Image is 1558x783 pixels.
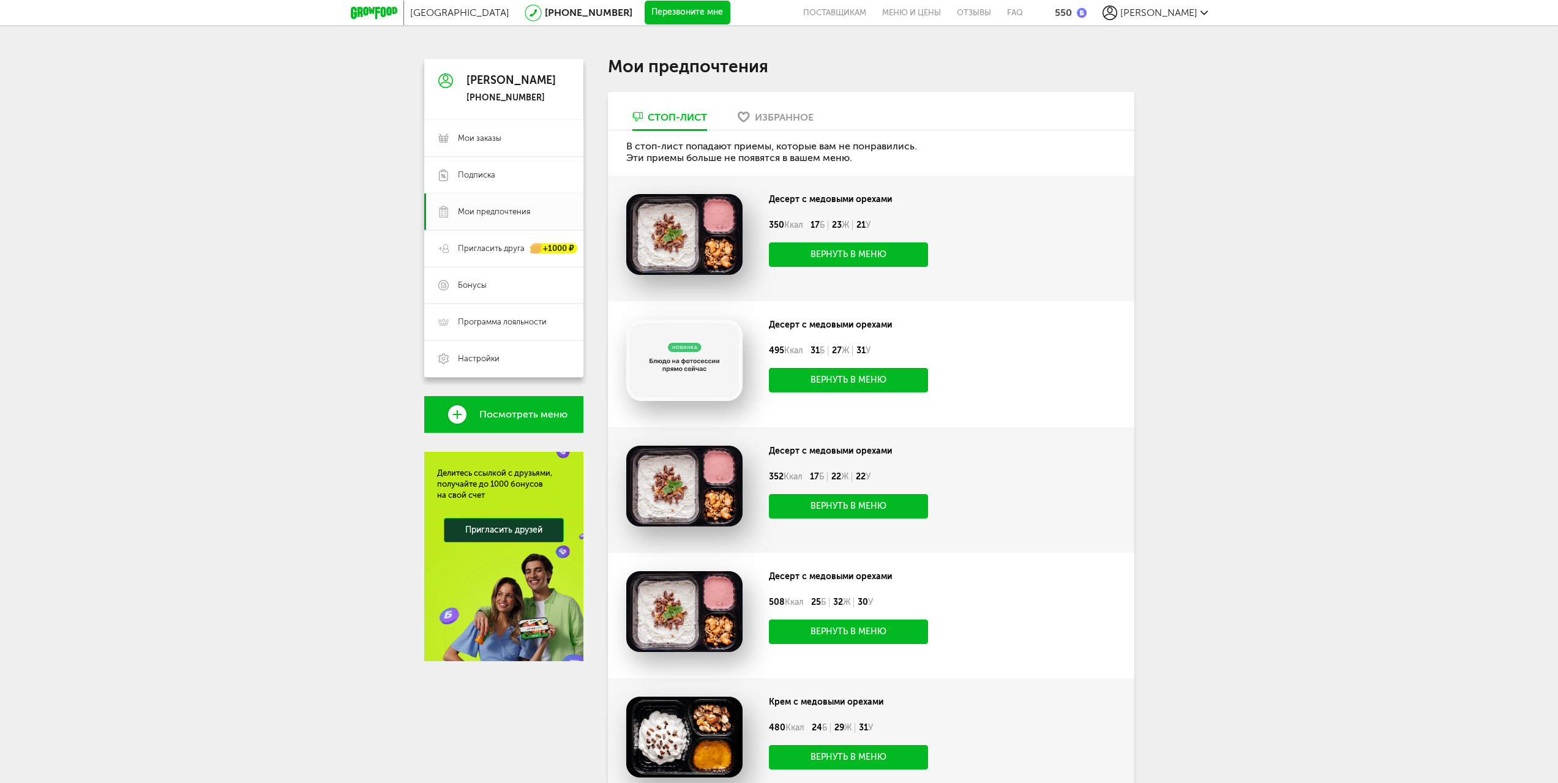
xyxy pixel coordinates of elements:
[769,446,1047,457] div: Десерт с медовыми орехами
[807,598,830,607] div: 25
[765,220,807,230] div: 350
[769,242,928,267] button: Вернуть в меню
[424,157,583,193] a: Подписка
[765,598,807,607] div: 508
[479,409,567,420] span: Посмотреть меню
[1077,8,1087,18] img: bonus_b.cdccf46.png
[626,571,743,652] img: Десерт с медовыми орехами
[853,346,874,356] div: 31
[855,723,877,733] div: 31
[626,697,743,777] img: Крем с медовыми орехами
[828,472,852,482] div: 22
[822,722,827,733] span: Б
[784,345,803,356] span: Ккал
[769,697,1047,708] div: Крем с медовыми орехами
[866,345,871,356] span: У
[808,723,831,733] div: 24
[458,170,495,181] span: Подписка
[785,597,804,607] span: Ккал
[626,140,1116,163] p: В стоп-лист попадают приемы, которые вам не понравились. Эти приемы больше не появятся в вашем меню.
[866,220,871,230] span: У
[844,722,852,733] span: Ж
[626,110,714,130] a: Стоп-лист
[769,320,1047,331] div: Десерт с медовыми орехами
[1055,7,1072,18] div: 550
[626,194,743,275] img: Десерт с медовыми орехами
[769,620,928,644] button: Вернуть в меню
[466,75,556,87] div: [PERSON_NAME]
[866,471,871,482] span: У
[1120,7,1197,18] span: [PERSON_NAME]
[765,346,807,356] div: 495
[868,722,873,733] span: У
[458,206,530,217] span: Мои предпочтения
[841,471,848,482] span: Ж
[732,110,820,130] a: Избранное
[424,396,583,433] a: Посмотреть меню
[424,267,583,304] a: Бонусы
[819,471,824,482] span: Б
[769,494,928,519] button: Вернуть в меню
[784,220,803,230] span: Ккал
[410,7,509,18] span: [GEOGRAPHIC_DATA]
[765,723,808,733] div: 480
[769,745,928,770] button: Вернуть в меню
[626,446,743,526] img: Десерт с медовыми орехами
[458,133,501,144] span: Мои заказы
[608,59,1134,75] h1: Мои предпочтения
[769,368,928,392] button: Вернуть в меню
[424,120,583,157] a: Мои заказы
[769,571,1047,582] div: Десерт с медовыми орехами
[458,280,487,291] span: Бонусы
[820,220,825,230] span: Б
[842,220,849,230] span: Ж
[458,353,500,364] span: Настройки
[830,598,854,607] div: 32
[843,597,850,607] span: Ж
[424,193,583,230] a: Мои предпочтения
[424,230,583,267] a: Пригласить друга +1000 ₽
[868,597,873,607] span: У
[828,220,853,230] div: 23
[645,1,730,25] button: Перезвоните мне
[854,598,877,607] div: 30
[785,722,804,733] span: Ккал
[828,346,853,356] div: 27
[648,111,707,123] div: Стоп-лист
[626,320,743,401] img: Десерт с медовыми орехами
[807,220,828,230] div: 17
[853,220,874,230] div: 21
[437,468,571,501] div: Делитесь ссылкой с друзьями, получайте до 1000 бонусов на свой счет
[458,317,547,328] span: Программа лояльности
[531,244,577,254] div: +1000 ₽
[806,472,828,482] div: 17
[545,7,632,18] a: [PHONE_NUMBER]
[755,111,814,123] div: Избранное
[784,471,803,482] span: Ккал
[807,346,828,356] div: 31
[765,472,806,482] div: 352
[424,304,583,340] a: Программа лояльности
[424,340,583,377] a: Настройки
[769,194,1047,205] div: Десерт с медовыми орехами
[852,472,874,482] div: 22
[821,597,826,607] span: Б
[842,345,849,356] span: Ж
[831,723,855,733] div: 29
[466,92,556,103] div: [PHONE_NUMBER]
[458,243,525,254] span: Пригласить друга
[444,518,564,542] a: Пригласить друзей
[820,345,825,356] span: Б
